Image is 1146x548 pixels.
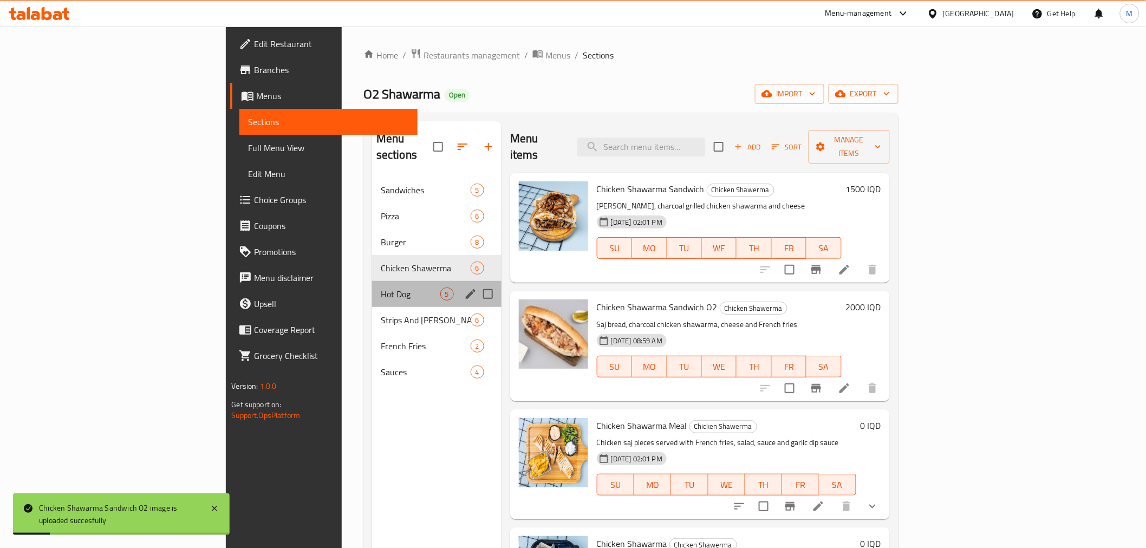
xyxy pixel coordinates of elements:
button: delete [859,257,885,283]
span: Grocery Checklist [254,349,408,362]
span: Select to update [752,495,775,518]
button: TU [667,237,702,259]
a: Restaurants management [411,48,520,62]
a: Promotions [230,239,417,265]
div: items [471,340,484,353]
a: Menus [532,48,570,62]
span: Sort items [765,139,809,155]
button: show more [859,493,885,519]
span: Select to update [778,258,801,281]
span: Chicken Shawerma [720,302,787,315]
span: WE [706,359,732,375]
button: Sort [769,139,804,155]
button: TH [745,474,782,495]
span: FR [776,240,802,256]
a: Edit menu item [812,500,825,513]
li: / [575,49,578,62]
button: SU [597,474,634,495]
button: SU [597,237,632,259]
nav: breadcrumb [363,48,898,62]
span: Chicken Shawerma [690,420,757,433]
button: SA [806,237,841,259]
div: Sandwiches5 [372,177,502,203]
div: French Fries2 [372,333,502,359]
span: Strips And [PERSON_NAME] [381,314,471,327]
span: 6 [471,263,484,273]
span: Branches [254,63,408,76]
span: Chicken Shawarma Sandwich O2 [597,299,718,315]
span: Restaurants management [424,49,520,62]
a: Edit menu item [838,263,851,276]
span: 1.0.0 [260,379,277,393]
span: 6 [471,315,484,325]
span: Add item [730,139,765,155]
span: export [837,87,890,101]
span: Sections [583,49,614,62]
span: Promotions [254,245,408,258]
h6: 2000 IQD [846,299,881,315]
button: delete [859,375,885,401]
span: TU [672,240,698,256]
button: FR [782,474,819,495]
span: WE [706,240,732,256]
p: [PERSON_NAME], charcoal grilled chicken shawarma and cheese [597,199,842,213]
a: Grocery Checklist [230,343,417,369]
span: MO [636,359,662,375]
span: Coverage Report [254,323,408,336]
span: MO [639,477,667,493]
span: Version: [231,379,258,393]
a: Upsell [230,291,417,317]
button: Branch-specific-item [777,493,803,519]
span: Full Menu View [248,141,408,154]
button: FR [772,237,806,259]
span: Sections [248,115,408,128]
span: Chicken Shawarma Meal [597,417,687,434]
div: items [471,210,484,223]
div: Chicken Shawarma Sandwich O2 image is uploaded succesfully [39,502,199,526]
button: SA [806,356,841,377]
span: 8 [471,237,484,247]
span: Manage items [817,133,881,160]
span: Select all sections [427,135,450,158]
div: items [471,262,484,275]
div: Chicken Shawerma [707,184,774,197]
div: Hot Dog5edit [372,281,502,307]
div: Strips And Rizo [381,314,471,327]
button: delete [834,493,859,519]
div: Menu-management [825,7,892,20]
span: 6 [471,211,484,221]
a: Menus [230,83,417,109]
span: Chicken Shawerma [381,262,471,275]
span: import [764,87,816,101]
button: Branch-specific-item [803,375,829,401]
button: export [829,84,898,104]
span: Hot Dog [381,288,440,301]
img: Chicken Shawarma Sandwich [519,181,588,251]
span: Get support on: [231,397,281,412]
span: SU [602,240,628,256]
button: sort-choices [726,493,752,519]
div: Burger [381,236,471,249]
div: Sauces4 [372,359,502,385]
button: MO [632,237,667,259]
div: Chicken Shawerma [720,302,787,315]
span: TH [741,240,767,256]
button: WE [708,474,745,495]
p: Saj bread, charcoal chicken shawarma, cheese and French fries [597,318,842,331]
a: Branches [230,57,417,83]
nav: Menu sections [372,173,502,389]
span: Chicken Shawerma [707,184,774,196]
span: FR [776,359,802,375]
span: MO [636,240,662,256]
span: Sandwiches [381,184,471,197]
a: Full Menu View [239,135,417,161]
span: Sauces [381,366,471,379]
div: Chicken Shawerma6 [372,255,502,281]
span: SA [823,477,851,493]
span: Sort sections [450,134,476,160]
span: [DATE] 02:01 PM [607,217,667,227]
span: Select section [707,135,730,158]
a: Support.OpsPlatform [231,408,300,422]
img: Chicken Shawarma Sandwich O2 [519,299,588,369]
div: Pizza6 [372,203,502,229]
